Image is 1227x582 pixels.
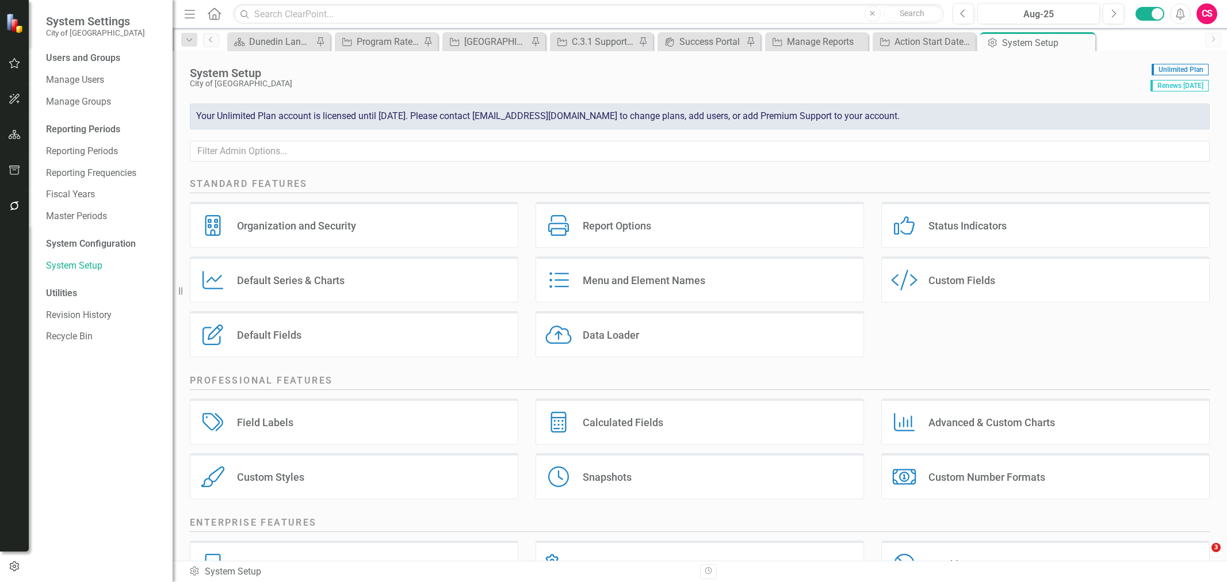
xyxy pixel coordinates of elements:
[583,328,639,342] div: Data Loader
[46,259,161,273] a: System Setup
[249,35,313,49] div: Dunedin Landing Page
[583,219,651,232] div: Report Options
[583,558,639,571] div: Integrations
[768,35,865,49] a: Manage Reports
[660,35,743,49] a: Success Portal
[233,4,944,24] input: Search ClearPoint...
[46,145,161,158] a: Reporting Periods
[981,7,1096,21] div: Aug-25
[884,6,941,22] button: Search
[190,104,1210,129] div: Your Unlimited Plan account is licensed until [DATE]. Please contact [EMAIL_ADDRESS][DOMAIN_NAME]...
[190,67,1145,79] div: System Setup
[190,141,1210,162] input: Filter Admin Options...
[583,274,705,287] div: Menu and Element Names
[977,3,1100,24] button: Aug-25
[189,565,691,579] div: System Setup
[553,35,636,49] a: C.3.1 Support community programs that enhance the city’s Scottish cultural heritage
[464,35,528,49] div: [GEOGRAPHIC_DATA] Water Main Replacement - Phase 2
[46,167,161,180] a: Reporting Frequencies
[46,95,161,109] a: Manage Groups
[190,516,1210,532] h2: Enterprise Features
[46,14,145,28] span: System Settings
[338,35,421,49] a: Program Rate Evalutation & Improvement of Services (Solid Waste & Recycling)
[237,274,345,287] div: Default Series & Charts
[237,558,259,571] div: Tags
[572,35,636,49] div: C.3.1 Support community programs that enhance the city’s Scottish cultural heritage
[190,178,1210,193] h2: Standard Features
[928,219,1007,232] div: Status Indicators
[190,79,1145,88] div: City of [GEOGRAPHIC_DATA]
[237,328,301,342] div: Default Fields
[445,35,528,49] a: [GEOGRAPHIC_DATA] Water Main Replacement - Phase 2
[46,210,161,223] a: Master Periods
[190,374,1210,390] h2: Professional Features
[230,35,313,49] a: Dunedin Landing Page
[46,123,161,136] div: Reporting Periods
[46,287,161,300] div: Utilities
[46,330,161,343] a: Recycle Bin
[46,74,161,87] a: Manage Users
[876,35,973,49] a: Action Start Date after [DATE]
[787,35,865,49] div: Manage Reports
[1150,80,1209,91] span: Renews [DATE]
[1152,64,1209,75] span: Unlimited Plan
[6,13,26,33] img: ClearPoint Strategy
[928,416,1055,429] div: Advanced & Custom Charts
[237,219,356,232] div: Organization and Security
[583,470,632,484] div: Snapshots
[895,35,973,49] div: Action Start Date after [DATE]
[1197,3,1217,24] button: CS
[928,274,995,287] div: Custom Fields
[1211,543,1221,552] span: 3
[46,188,161,201] a: Fiscal Years
[46,52,161,65] div: Users and Groups
[46,28,145,37] small: City of [GEOGRAPHIC_DATA]
[900,9,924,18] span: Search
[1188,543,1215,570] iframe: Intercom live chat
[679,35,743,49] div: Success Portal
[928,470,1045,484] div: Custom Number Formats
[583,416,663,429] div: Calculated Fields
[928,558,1035,571] div: IP Address Restrictions
[1002,36,1092,50] div: System Setup
[237,416,293,429] div: Field Labels
[357,35,421,49] div: Program Rate Evalutation & Improvement of Services (Solid Waste & Recycling)
[237,470,304,484] div: Custom Styles
[46,309,161,322] a: Revision History
[46,238,161,251] div: System Configuration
